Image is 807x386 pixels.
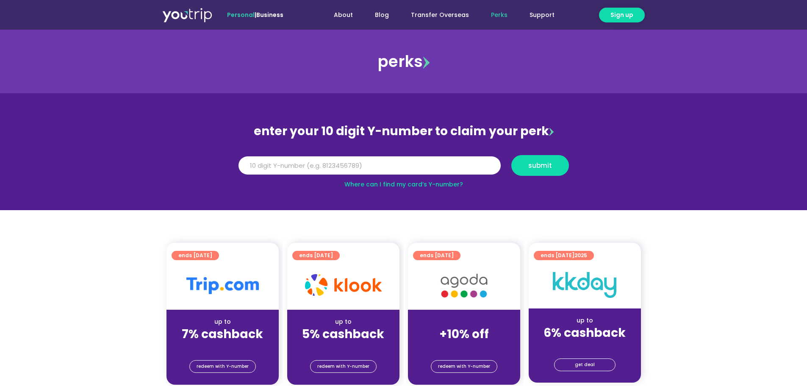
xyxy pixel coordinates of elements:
a: ends [DATE] [413,251,460,260]
button: submit [511,155,569,176]
strong: 5% cashback [302,326,384,342]
span: | [227,11,283,19]
a: ends [DATE] [172,251,219,260]
div: (for stays only) [294,342,393,351]
span: ends [DATE] [420,251,454,260]
a: ends [DATE] [292,251,340,260]
a: redeem with Y-number [189,360,256,373]
div: up to [535,316,634,325]
a: Where can I find my card’s Y-number? [344,180,463,189]
span: Personal [227,11,255,19]
form: Y Number [238,155,569,182]
a: Business [256,11,283,19]
span: 2025 [574,252,587,259]
div: up to [294,317,393,326]
span: get deal [575,359,595,371]
span: ends [DATE] [541,251,587,260]
a: Transfer Overseas [400,7,480,23]
input: 10 digit Y-number (e.g. 8123456789) [238,156,501,175]
div: (for stays only) [415,342,513,351]
span: ends [DATE] [178,251,212,260]
a: redeem with Y-number [310,360,377,373]
strong: 6% cashback [544,325,626,341]
span: redeem with Y-number [438,361,490,372]
a: Perks [480,7,519,23]
nav: Menu [306,7,566,23]
span: submit [528,162,552,169]
span: up to [456,317,472,326]
a: Sign up [599,8,645,22]
span: redeem with Y-number [317,361,369,372]
strong: 7% cashback [182,326,263,342]
div: (for stays only) [535,341,634,350]
a: ends [DATE]2025 [534,251,594,260]
span: Sign up [610,11,633,19]
span: redeem with Y-number [197,361,249,372]
a: Blog [364,7,400,23]
div: enter your 10 digit Y-number to claim your perk [234,120,573,142]
a: redeem with Y-number [431,360,497,373]
a: get deal [554,358,616,371]
div: (for stays only) [173,342,272,351]
strong: +10% off [439,326,489,342]
div: up to [173,317,272,326]
a: About [323,7,364,23]
a: Support [519,7,566,23]
span: ends [DATE] [299,251,333,260]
